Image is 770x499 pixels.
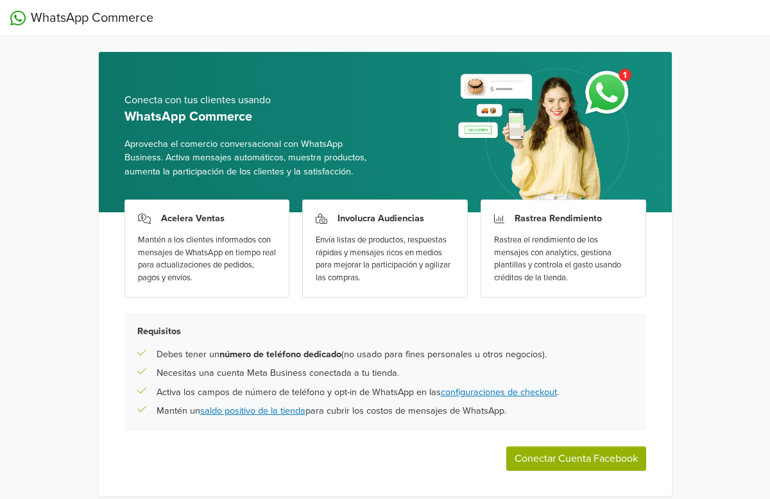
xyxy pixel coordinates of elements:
[124,109,375,124] h5: WhatsApp Commerce
[338,213,424,224] h3: Involucra Audiencias
[219,349,341,360] b: número de teléfono dedicado
[157,385,559,400] p: Activa los campos de número de teléfono y opt-in de WhatsApp en las .
[161,213,225,224] h3: Acelera Ventas
[441,387,557,398] a: configuraciones de checkout
[157,366,399,380] p: Necesitas una cuenta Meta Business conectada a tu tienda.
[124,137,375,179] span: Aprovecha el comercio conversacional con WhatsApp Business. Activa mensajes automáticos, muestra ...
[447,61,646,212] img: whatsapp_setup_banner
[200,405,305,416] a: saldo positivo de la tienda
[494,234,633,284] div: Rastrea el rendimiento de los mensajes con analytics, gestiona plantillas y controla el gasto usa...
[157,404,506,418] p: Mantén un para cubrir los costos de mensajes de WhatsApp.
[316,234,454,284] div: Envía listas de productos, respuestas rápidas y mensajes ricos en medios para mejorar la particip...
[137,326,633,337] h5: Requisitos
[515,213,602,224] h3: Rastrea Rendimiento
[138,234,277,284] div: Mantén a los clientes informados con mensajes de WhatsApp en tiempo real para actualizaciones de ...
[124,94,375,106] h5: Conecta con tus clientes usando
[506,446,646,471] button: Conectar Cuenta Facebook
[10,10,26,26] img: WhatsApp
[31,8,153,28] span: WhatsApp Commerce
[157,348,547,362] p: Debes tener un (no usado para fines personales u otros negocios).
